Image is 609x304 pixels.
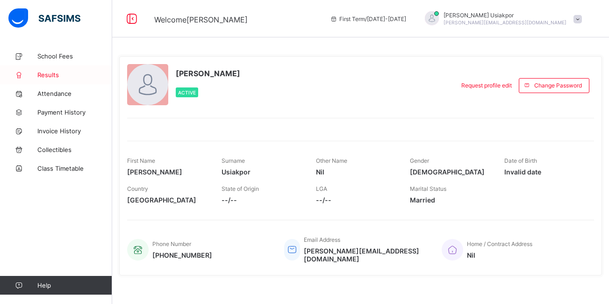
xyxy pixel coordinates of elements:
[127,157,155,164] span: First Name
[37,127,112,135] span: Invoice History
[222,185,259,192] span: State of Origin
[316,196,396,204] span: --/--
[410,185,446,192] span: Marital Status
[37,165,112,172] span: Class Timetable
[37,146,112,153] span: Collectibles
[416,11,587,27] div: JudithUsiakpor
[178,90,196,95] span: Active
[444,20,566,25] span: [PERSON_NAME][EMAIL_ADDRESS][DOMAIN_NAME]
[154,15,248,24] span: Welcome [PERSON_NAME]
[504,168,585,176] span: Invalid date
[222,168,302,176] span: Usiakpor
[534,82,582,89] span: Change Password
[444,12,566,19] span: [PERSON_NAME] Usiakpor
[316,185,327,192] span: LGA
[37,90,112,97] span: Attendance
[37,282,112,289] span: Help
[127,185,148,192] span: Country
[37,109,112,116] span: Payment History
[37,52,112,60] span: School Fees
[304,236,340,243] span: Email Address
[8,8,80,28] img: safsims
[467,251,532,259] span: Nil
[152,240,191,247] span: Phone Number
[127,168,208,176] span: [PERSON_NAME]
[304,247,428,263] span: [PERSON_NAME][EMAIL_ADDRESS][DOMAIN_NAME]
[410,168,490,176] span: [DEMOGRAPHIC_DATA]
[410,157,429,164] span: Gender
[410,196,490,204] span: Married
[222,157,245,164] span: Surname
[504,157,537,164] span: Date of Birth
[316,157,347,164] span: Other Name
[316,168,396,176] span: Nil
[467,240,532,247] span: Home / Contract Address
[330,15,406,22] span: session/term information
[176,69,240,78] span: [PERSON_NAME]
[152,251,212,259] span: [PHONE_NUMBER]
[461,82,512,89] span: Request profile edit
[37,71,112,79] span: Results
[222,196,302,204] span: --/--
[127,196,208,204] span: [GEOGRAPHIC_DATA]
